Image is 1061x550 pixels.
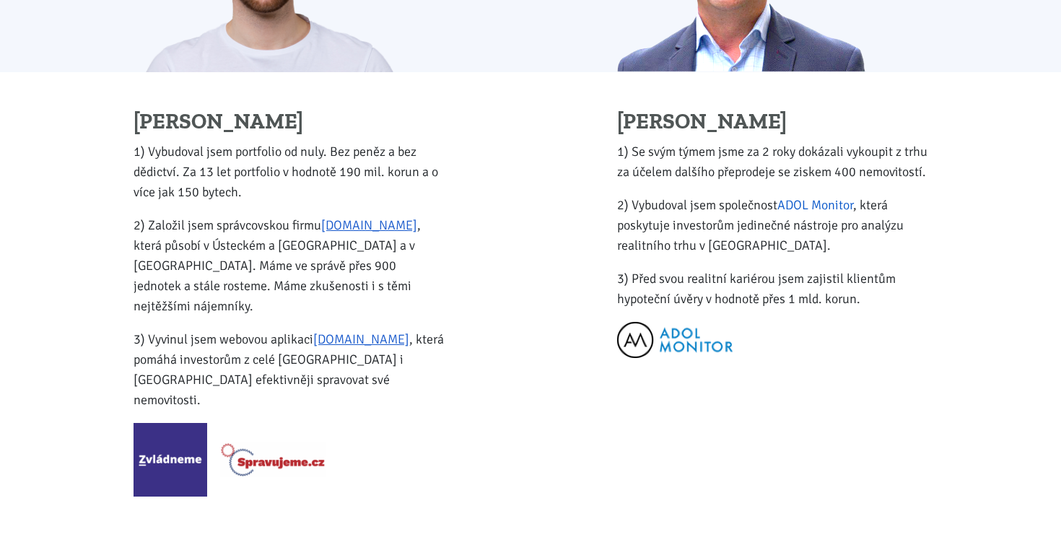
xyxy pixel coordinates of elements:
[617,141,927,182] p: 1) Se svým týmem jsme za 2 roky dokázali vykoupit z trhu za účelem dalšího přeprodeje se ziskem 4...
[777,197,853,213] a: ADOL Monitor
[617,108,927,136] h4: [PERSON_NAME]
[134,329,444,410] p: 3) Vyvinul jsem webovou aplikaci , která pomáhá investorům z celé [GEOGRAPHIC_DATA] i [GEOGRAPHIC...
[134,108,444,136] h4: [PERSON_NAME]
[134,141,444,202] p: 1) Vybudoval jsem portfolio od nuly. Bez peněz a bez dědictví. Za 13 let portfolio v hodnotě 190 ...
[134,215,444,316] p: 2) Založil jsem správcovskou firmu , která působí v Ústeckém a [GEOGRAPHIC_DATA] a v [GEOGRAPHIC_...
[617,195,927,256] p: 2) Vybudoval jsem společnost , která poskytuje investorům jedinečné nástroje pro analýzu realitní...
[321,217,417,233] a: [DOMAIN_NAME]
[313,331,409,347] a: [DOMAIN_NAME]
[617,269,927,309] p: 3) Před svou realitní kariérou jsem zajistil klientům hypoteční úvěry v hodnotě přes 1 mld. korun.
